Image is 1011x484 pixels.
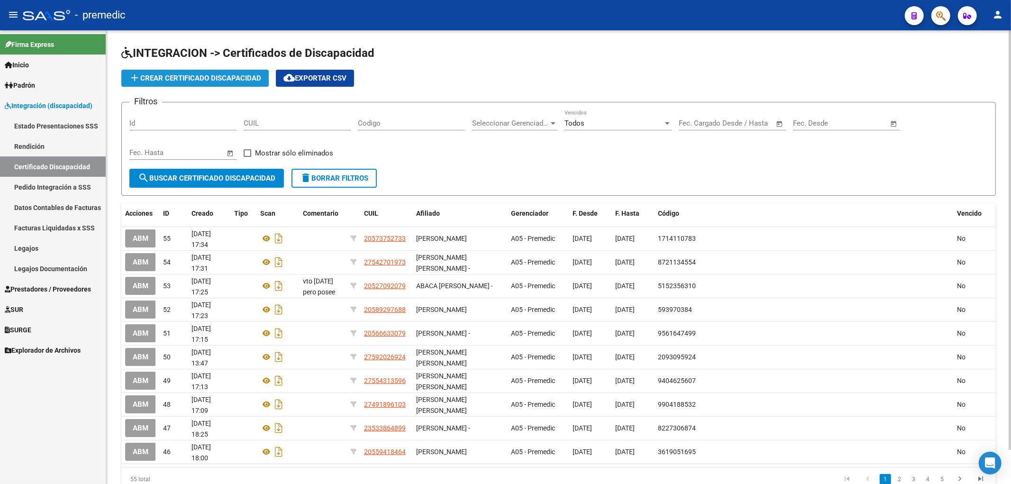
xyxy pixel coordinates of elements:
[511,282,555,290] span: A05 - Premedic
[416,235,467,242] span: [PERSON_NAME]
[133,282,148,291] span: ABM
[416,210,440,217] span: Afiliado
[273,397,285,412] i: Descargar documento
[573,329,592,337] span: [DATE]
[611,203,654,224] datatable-header-cell: F. Hasta
[8,9,19,20] mat-icon: menu
[303,277,335,317] span: vto 14-9-25 pero posee prorroga hasta 9-26
[133,424,148,433] span: ABM
[273,349,285,365] i: Descargar documento
[364,329,406,337] span: 20566633079
[573,210,598,217] span: F. Desde
[658,329,696,337] span: 9561647499
[957,401,965,408] span: No
[273,255,285,270] i: Descargar documento
[615,377,635,384] span: [DATE]
[658,210,679,217] span: Código
[511,235,555,242] span: A05 - Premedic
[138,172,149,183] mat-icon: search
[191,230,211,248] span: [DATE] 17:34
[658,235,696,242] span: 1714110783
[163,353,171,361] span: 50
[774,119,785,129] button: Open calendar
[992,9,1003,20] mat-icon: person
[416,372,467,391] span: [PERSON_NAME] [PERSON_NAME]
[255,147,333,159] span: Mostrar sólo eliminados
[511,306,555,313] span: A05 - Premedic
[957,258,965,266] span: No
[133,401,148,409] span: ABM
[511,353,555,361] span: A05 - Premedic
[125,395,156,413] button: ABM
[191,254,211,272] span: [DATE] 17:31
[273,373,285,388] i: Descargar documento
[188,203,230,224] datatable-header-cell: Creado
[303,210,338,217] span: Comentario
[5,284,91,294] span: Prestadores / Proveedores
[225,148,236,159] button: Open calendar
[416,254,470,272] span: [PERSON_NAME] [PERSON_NAME] -
[573,235,592,242] span: [DATE]
[364,353,406,361] span: 27592026924
[159,203,188,224] datatable-header-cell: ID
[565,119,584,128] span: Todos
[658,258,696,266] span: 8721134554
[679,119,717,128] input: Fecha inicio
[125,229,156,247] button: ABM
[191,443,211,462] span: [DATE] 18:00
[273,326,285,341] i: Descargar documento
[283,72,295,83] mat-icon: cloud_download
[273,302,285,317] i: Descargar documento
[573,306,592,313] span: [DATE]
[979,452,1002,475] div: Open Intercom Messenger
[125,301,156,318] button: ABM
[260,210,275,217] span: Scan
[412,203,507,224] datatable-header-cell: Afiliado
[364,306,406,313] span: 20589297688
[793,119,831,128] input: Fecha inicio
[957,210,982,217] span: Vencido
[125,372,156,389] button: ABM
[291,169,377,188] button: Borrar Filtros
[364,424,406,432] span: 23533864899
[121,70,269,87] button: Crear Certificado Discapacidad
[283,74,346,82] span: Exportar CSV
[658,424,696,432] span: 8227306874
[364,210,378,217] span: CUIL
[273,420,285,436] i: Descargar documento
[75,5,126,26] span: - premedic
[511,448,555,456] span: A05 - Premedic
[129,95,162,108] h3: Filtros
[416,329,470,337] span: [PERSON_NAME] -
[957,353,965,361] span: No
[654,203,953,224] datatable-header-cell: Código
[360,203,412,224] datatable-header-cell: CUIL
[615,235,635,242] span: [DATE]
[573,282,592,290] span: [DATE]
[5,325,31,335] span: SURGE
[416,306,467,313] span: [PERSON_NAME]
[191,348,211,367] span: [DATE] 13:47
[125,419,156,437] button: ABM
[957,306,965,313] span: No
[5,60,29,70] span: Inicio
[658,282,696,290] span: 5152356310
[191,372,211,391] span: [DATE] 17:13
[957,448,965,456] span: No
[615,448,635,456] span: [DATE]
[364,401,406,408] span: 27491896103
[957,235,965,242] span: No
[163,282,171,290] span: 53
[125,348,156,365] button: ABM
[129,74,261,82] span: Crear Certificado Discapacidad
[129,72,140,83] mat-icon: add
[957,424,965,432] span: No
[163,401,171,408] span: 48
[573,258,592,266] span: [DATE]
[957,377,965,384] span: No
[957,282,965,290] span: No
[125,443,156,460] button: ABM
[658,306,692,313] span: 593970384
[133,448,148,457] span: ABM
[176,148,222,157] input: Fecha fin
